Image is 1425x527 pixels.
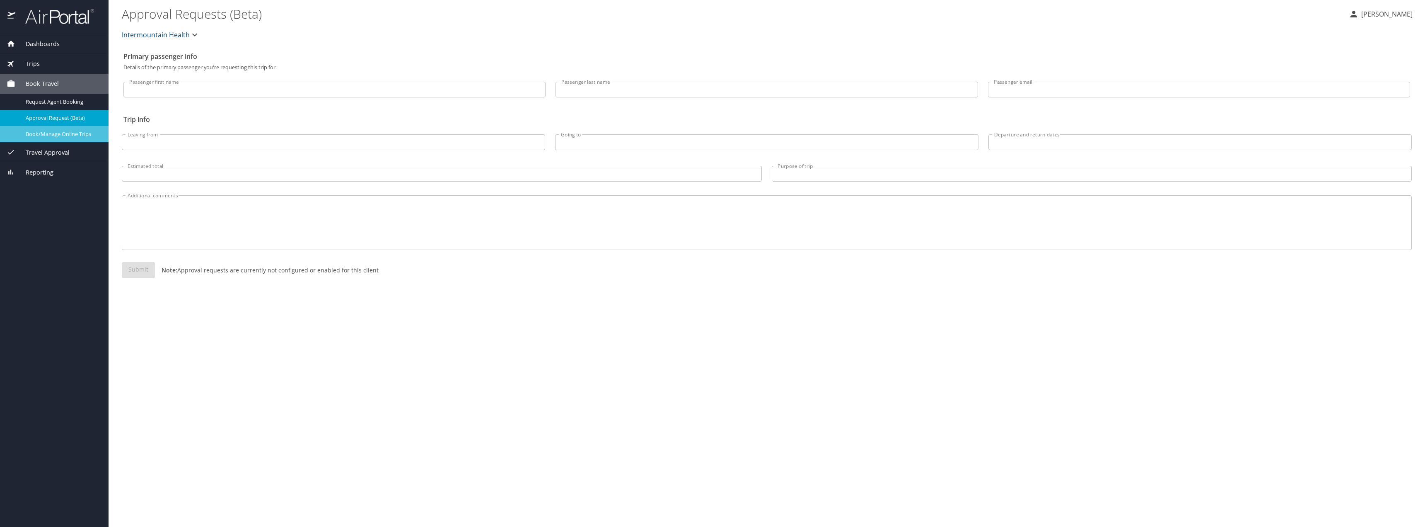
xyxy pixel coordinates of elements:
span: Book/Manage Online Trips [26,130,99,138]
p: Details of the primary passenger you're requesting this trip for [123,65,1410,70]
span: Book Travel [15,79,59,88]
span: Approval Request (Beta) [26,114,99,122]
img: airportal-logo.png [16,8,94,24]
span: Intermountain Health [122,29,190,41]
h1: Approval Requests (Beta) [122,1,1342,27]
button: Intermountain Health [118,27,203,43]
h2: Trip info [123,113,1410,126]
button: [PERSON_NAME] [1345,7,1416,22]
img: icon-airportal.png [7,8,16,24]
h2: Primary passenger info [123,50,1410,63]
span: Trips [15,59,40,68]
p: [PERSON_NAME] [1359,9,1413,19]
p: Approval requests are currently not configured or enabled for this client [155,266,379,274]
span: Dashboards [15,39,60,49]
span: Request Agent Booking [26,98,99,106]
span: Travel Approval [15,148,70,157]
span: Reporting [15,168,53,177]
strong: Note: [162,266,177,274]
